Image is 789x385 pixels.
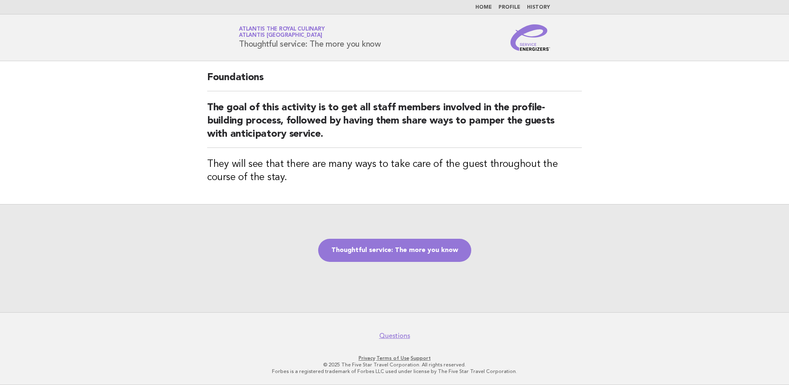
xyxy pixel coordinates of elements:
[498,5,520,10] a: Profile
[239,26,324,38] a: Atlantis the Royal CulinaryAtlantis [GEOGRAPHIC_DATA]
[318,239,471,262] a: Thoughtful service: The more you know
[411,355,431,361] a: Support
[207,101,582,148] h2: The goal of this activity is to get all staff members involved in the profile-building process, f...
[376,355,409,361] a: Terms of Use
[142,368,647,375] p: Forbes is a registered trademark of Forbes LLC used under license by The Five Star Travel Corpora...
[207,71,582,91] h2: Foundations
[527,5,550,10] a: History
[142,361,647,368] p: © 2025 The Five Star Travel Corporation. All rights reserved.
[142,355,647,361] p: · ·
[207,158,582,184] h3: They will see that there are many ways to take care of the guest throughout the course of the stay.
[475,5,492,10] a: Home
[359,355,375,361] a: Privacy
[239,33,322,38] span: Atlantis [GEOGRAPHIC_DATA]
[510,24,550,51] img: Service Energizers
[239,27,381,48] h1: Thoughtful service: The more you know
[379,332,410,340] a: Questions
